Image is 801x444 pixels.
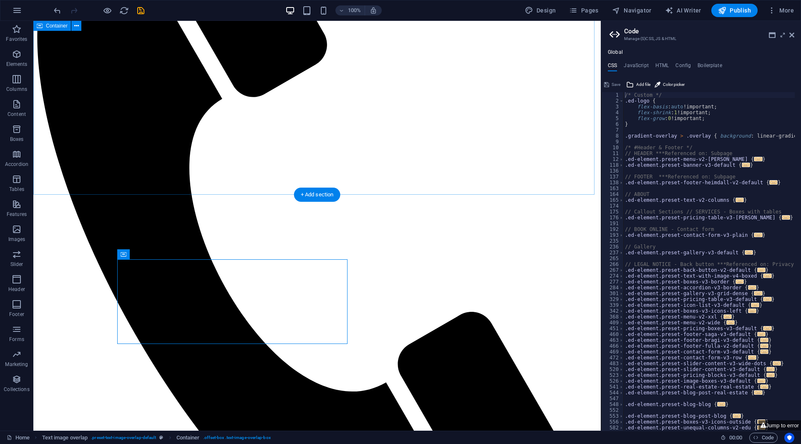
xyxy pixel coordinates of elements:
span: ... [754,233,763,237]
div: 193 [602,232,624,238]
span: ... [760,344,768,348]
h4: Boilerplate [698,63,722,72]
p: Slider [10,261,23,268]
span: ... [754,390,763,395]
span: ... [760,349,768,354]
div: 237 [602,250,624,256]
div: 277 [602,279,624,285]
span: ... [754,291,763,296]
button: More [764,4,797,17]
button: Color picker [653,80,686,90]
span: ... [754,157,763,161]
div: 175 [602,209,624,215]
div: 11 [602,151,624,156]
div: 329 [602,296,624,302]
div: 136 [602,168,624,174]
div: 274 [602,273,624,279]
div: 8 [602,133,624,139]
h6: 100% [348,5,361,15]
p: Header [8,286,25,293]
div: 472 [602,355,624,361]
div: 368 [602,314,624,320]
div: 541 [602,384,624,390]
div: 12 [602,156,624,162]
h3: Manage (S)CSS, JS & HTML [624,35,778,43]
div: 165 [602,197,624,203]
i: Undo: Change opacity (Ctrl+Z) [53,6,62,15]
span: Click to select. Double-click to edit [42,433,88,443]
span: ... [745,250,753,255]
h2: Code [624,28,794,35]
span: Pages [569,6,598,15]
div: 192 [602,226,624,232]
div: 235 [602,238,624,244]
div: 266 [602,261,624,267]
p: Collections [4,386,29,393]
div: 191 [602,221,624,226]
i: This element is a customizable preset [159,435,163,440]
button: reload [119,5,129,15]
button: undo [52,5,62,15]
span: ... [726,320,735,325]
span: ... [766,373,775,377]
span: Container [46,23,68,28]
button: Usercentrics [784,433,794,443]
p: Favorites [6,36,27,43]
div: 556 [602,419,624,425]
span: Navigator [612,6,652,15]
span: : [735,434,736,441]
span: ... [782,215,790,220]
span: ... [760,338,768,342]
h4: JavaScript [624,63,648,72]
div: 236 [602,244,624,250]
div: 520 [602,366,624,372]
p: Elements [6,61,28,68]
span: ... [757,379,766,383]
button: Design [521,4,559,17]
div: 265 [602,256,624,261]
div: 463 [602,337,624,343]
span: ... [763,326,772,331]
h4: CSS [608,63,617,72]
div: 3 [602,104,624,110]
div: 163 [602,186,624,191]
h4: Global [608,49,623,56]
div: 301 [602,291,624,296]
div: 466 [602,343,624,349]
div: 547 [602,396,624,401]
span: ... [742,163,750,167]
div: 174 [602,203,624,209]
div: 138 [602,180,624,186]
button: Navigator [609,4,655,17]
button: Jump to error [758,420,801,431]
div: Design (Ctrl+Alt+Y) [521,4,559,17]
p: Marketing [5,361,28,368]
div: + Add section [294,188,340,202]
span: Click to select. Double-click to edit [176,433,200,443]
p: Columns [6,86,27,93]
div: 582 [602,425,624,431]
a: Click to cancel selection. Double-click to open Pages [7,433,30,443]
div: 544 [602,390,624,396]
button: Code [749,433,778,443]
span: ... [757,332,766,336]
span: ... [773,361,781,366]
div: 164 [602,191,624,197]
div: 2 [602,98,624,104]
span: ... [757,419,766,424]
p: Tables [9,186,24,193]
span: ... [748,355,756,360]
span: Publish [718,6,751,15]
span: ... [736,279,744,284]
span: Design [525,6,556,15]
span: ... [733,414,741,418]
button: Publish [711,4,758,17]
button: 100% [335,5,365,15]
p: Images [8,236,25,243]
h6: Session time [720,433,743,443]
button: save [136,5,146,15]
p: Footer [9,311,24,318]
span: ... [751,303,759,307]
button: Add file [625,80,652,90]
span: ... [760,384,768,389]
